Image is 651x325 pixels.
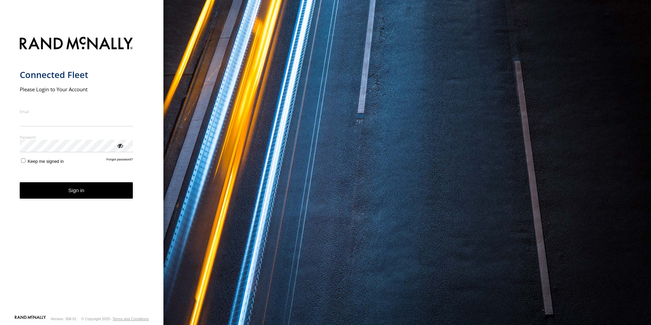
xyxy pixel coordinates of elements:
[113,317,149,321] a: Terms and Conditions
[107,157,133,164] a: Forgot password?
[20,35,133,53] img: Rand McNally
[28,159,64,164] span: Keep me signed in
[20,182,133,199] button: Sign in
[21,158,26,163] input: Keep me signed in
[20,86,133,93] h2: Please Login to Your Account
[20,135,133,140] label: Password
[116,142,123,149] div: ViewPassword
[20,33,144,315] form: main
[20,69,133,80] h1: Connected Fleet
[20,109,133,114] label: Email
[15,315,46,322] a: Visit our Website
[81,317,149,321] div: © Copyright 2025 -
[51,317,77,321] div: Version: 308.01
